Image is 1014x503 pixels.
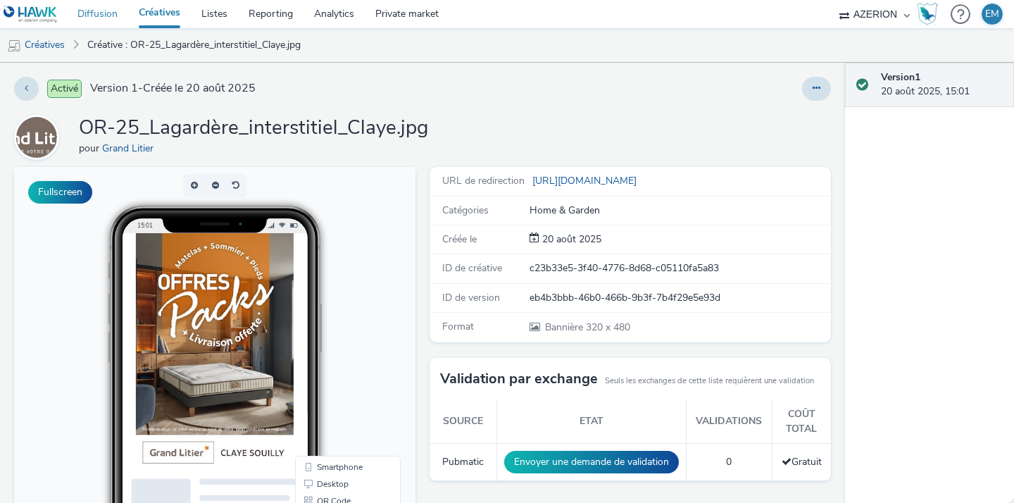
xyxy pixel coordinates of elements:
[504,451,679,473] button: Envoyer une demande de validation
[772,400,831,443] th: Coût total
[530,174,642,187] a: [URL][DOMAIN_NAME]
[442,204,489,217] span: Catégories
[917,3,944,25] a: Hawk Academy
[102,142,159,155] a: Grand Litier
[303,313,334,321] span: Desktop
[284,325,384,342] li: QR Code
[605,375,814,387] small: Seuls les exchanges de cette liste requièrent une validation
[122,66,280,303] img: Advertisement preview
[530,261,830,275] div: c23b33e5-3f40-4776-8d68-c05110fa5a83
[442,320,474,333] span: Format
[430,444,496,481] td: Pubmatic
[530,291,830,305] div: eb4b3bbb-46b0-466b-9b3f-7b4f29e5e93d
[80,28,308,62] a: Créative : OR-25_Lagardère_interstitiel_Claye.jpg
[303,330,337,338] span: QR Code
[90,80,256,97] span: Version 1 - Créée le 20 août 2025
[539,232,601,246] span: 20 août 2025
[7,39,21,53] img: mobile
[79,115,428,142] h1: OR-25_Lagardère_interstitiel_Claye.jpg
[442,232,477,246] span: Créée le
[303,296,349,304] span: Smartphone
[530,204,830,218] div: Home & Garden
[28,181,92,204] button: Fullscreen
[284,292,384,309] li: Smartphone
[496,400,686,443] th: Etat
[544,321,630,334] span: 320 x 480
[686,400,772,443] th: Validations
[16,117,57,158] img: Grand Litier
[4,6,58,23] img: undefined Logo
[881,70,920,84] strong: Version 1
[782,455,822,468] span: Gratuit
[284,309,384,325] li: Desktop
[47,80,82,98] span: Activé
[881,70,1003,99] div: 20 août 2025, 15:01
[917,3,938,25] img: Hawk Academy
[440,368,598,390] h3: Validation par exchange
[123,54,139,62] span: 15:01
[726,455,732,468] span: 0
[545,321,586,334] span: Bannière
[14,130,65,144] a: Grand Litier
[442,174,525,187] span: URL de redirection
[985,4,999,25] div: EM
[430,400,496,443] th: Source
[79,142,102,155] span: pour
[539,232,601,247] div: Création 20 août 2025, 15:01
[442,291,500,304] span: ID de version
[442,261,502,275] span: ID de créative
